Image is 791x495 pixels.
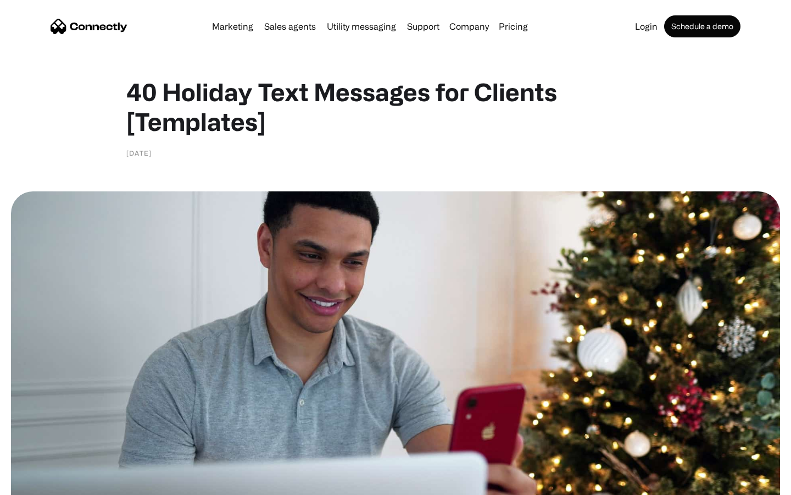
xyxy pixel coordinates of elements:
div: Company [446,19,492,34]
div: [DATE] [126,147,152,158]
a: Sales agents [260,22,320,31]
h1: 40 Holiday Text Messages for Clients [Templates] [126,77,665,136]
a: Support [403,22,444,31]
a: home [51,18,127,35]
a: Pricing [494,22,532,31]
a: Schedule a demo [664,15,740,37]
aside: Language selected: English [11,476,66,491]
a: Marketing [208,22,258,31]
div: Company [449,19,489,34]
ul: Language list [22,476,66,491]
a: Login [631,22,662,31]
a: Utility messaging [322,22,400,31]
